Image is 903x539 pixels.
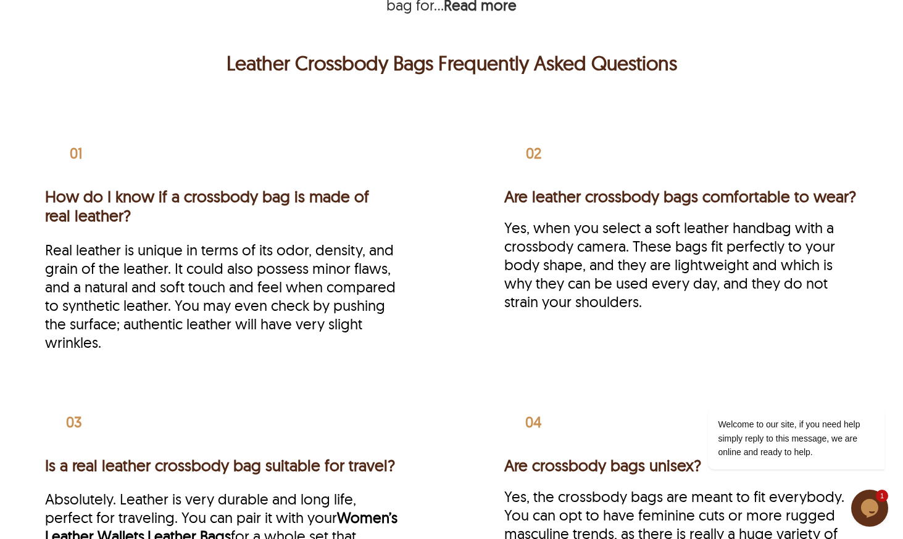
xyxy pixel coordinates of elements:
[70,147,82,159] span: 01
[48,48,855,78] p: Leather Crossbody Bags Frequently Asked Questions
[45,241,399,352] p: Real leather is unique in terms of its odor, density, and grain of the leather. It could also pos...
[45,456,399,475] h3: Is a real leather crossbody bag suitable for travel?
[525,416,541,428] span: 04
[851,490,891,527] iframe: chat widget
[526,147,541,159] span: 02
[504,218,858,311] div: Yes, when you select a soft leather handbag with a crossbody camera. These bags fit perfectly to ...
[66,416,82,428] span: 03
[45,187,399,225] h3: How do I know if a crossbody bag is made of real leather?
[504,187,858,206] h3: Are leather crossbody bags comfortable to wear?
[668,338,891,483] iframe: chat widget
[504,456,858,475] h3: Are crossbody bags unisex?
[45,48,858,78] h2: Leather Crossbody Bags Frequently Asked Questions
